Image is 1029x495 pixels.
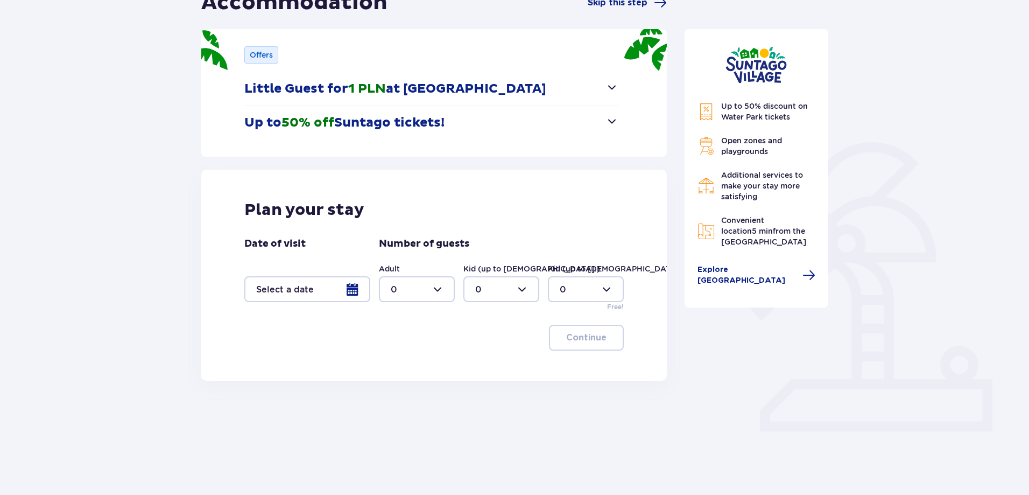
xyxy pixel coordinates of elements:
[725,46,787,83] img: Suntago Village
[697,222,715,240] img: Map Icon
[721,216,806,246] span: Convenient location from the [GEOGRAPHIC_DATA]
[348,81,386,97] span: 1 PLN
[244,115,445,131] p: Up to Suntago tickets!
[721,102,808,121] span: Up to 50% discount on Water Park tickets
[697,137,715,155] img: Grill Icon
[721,136,782,156] span: Open zones and playgrounds
[697,177,715,194] img: Restaurant Icon
[244,81,546,97] p: Little Guest for at [GEOGRAPHIC_DATA]
[244,200,364,220] p: Plan your stay
[244,238,306,250] p: Date of visit
[379,263,400,274] label: Adult
[697,264,797,286] span: Explore [GEOGRAPHIC_DATA]
[463,263,600,274] label: Kid (up to [DEMOGRAPHIC_DATA].)
[281,115,334,131] span: 50% off
[566,332,607,344] p: Continue
[549,325,624,351] button: Continue
[697,103,715,121] img: Discount Icon
[721,171,803,201] span: Additional services to make your stay more satisfying
[244,72,618,106] button: Little Guest for1 PLNat [GEOGRAPHIC_DATA]
[244,106,618,140] button: Up to50% offSuntago tickets!
[548,263,685,274] label: Kid (up to [DEMOGRAPHIC_DATA].)
[752,227,773,235] span: 5 min
[697,264,816,286] a: Explore [GEOGRAPHIC_DATA]
[250,50,273,60] p: Offers
[607,302,624,312] p: Free!
[379,238,469,250] p: Number of guests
